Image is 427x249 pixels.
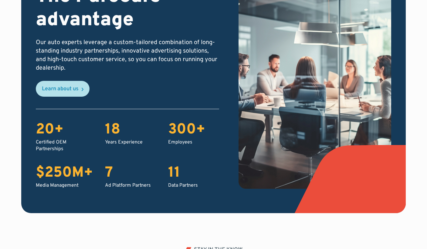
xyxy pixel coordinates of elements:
div: 7 [105,164,156,182]
div: Years Experience [105,139,156,146]
div: Learn about us [42,86,79,92]
div: 300+ [168,121,219,139]
div: Certified OEM Partnerships [36,139,93,153]
div: 11 [168,164,219,182]
div: 18 [105,121,156,139]
div: Ad Platform Partners [105,182,156,189]
div: Employees [168,139,219,146]
p: Our auto experts leverage a custom-tailored combination of long-standing industry partnerships, i... [36,38,219,72]
div: Media Management [36,182,93,189]
div: $250M+ [36,164,93,182]
a: Learn about us [36,81,90,97]
div: 20+ [36,121,93,139]
div: Data Partners [168,182,219,189]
